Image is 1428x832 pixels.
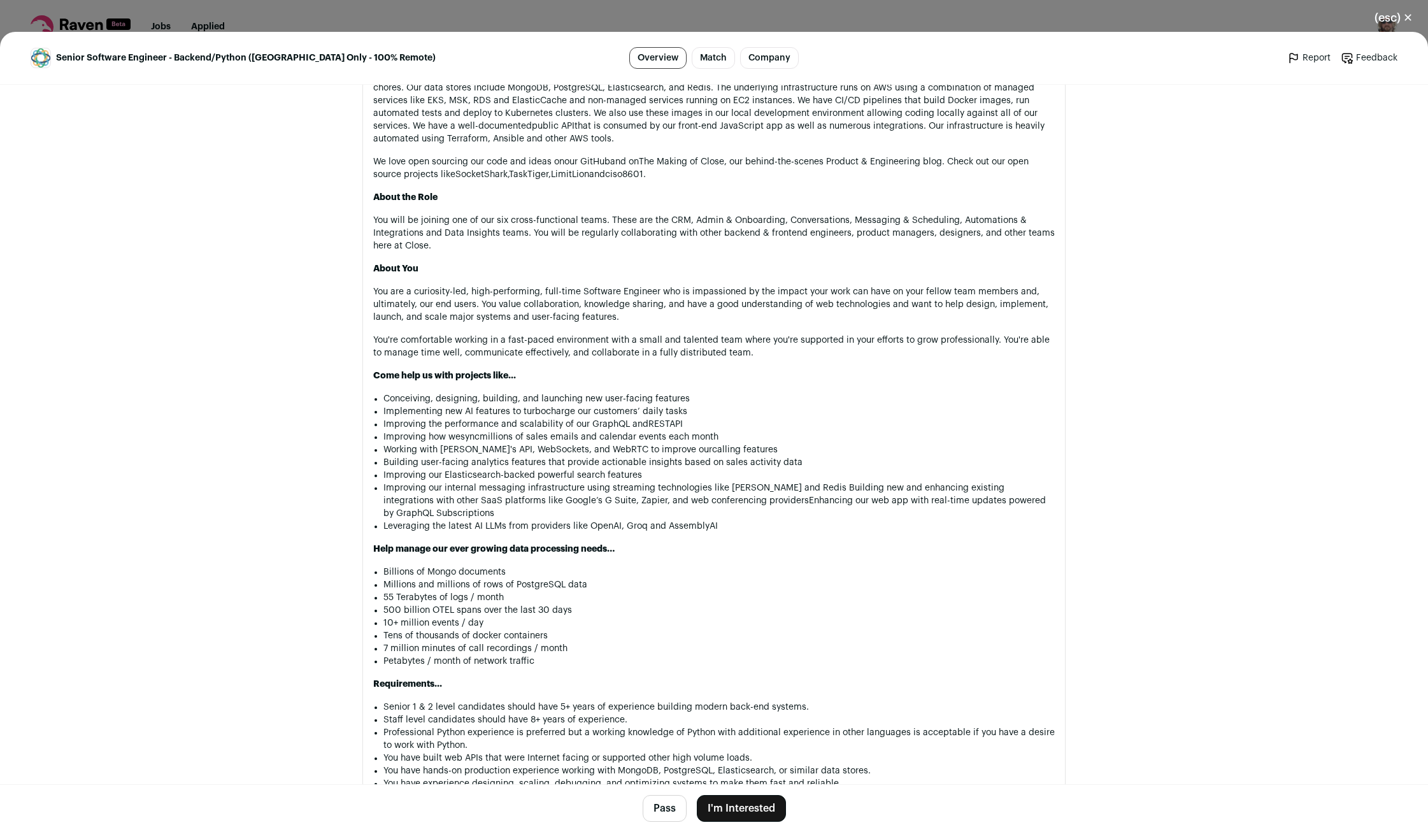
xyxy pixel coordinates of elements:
[564,157,610,166] a: our GitHub
[373,155,1055,181] p: We love open sourcing our code and ideas on and on , our behind-the-scenes Product & Engineering ...
[373,371,516,380] strong: Come help us with projects like...
[373,545,615,554] strong: Help manage our ever growing data processing needs…
[383,418,1055,431] li: Improving the performance and scalability of our GraphQL and API
[56,52,436,64] span: Senior Software Engineer - Backend/Python ([GEOGRAPHIC_DATA] Only - 100% Remote)
[383,405,1055,418] li: Implementing new AI features to turbocharge our customers’ daily tasks
[383,617,1055,629] li: 10+ million events / day
[1341,52,1397,64] a: Feedback
[383,604,1055,617] li: 500 billion OTEL spans over the last 30 days
[373,680,442,689] strong: Requirements...
[740,47,799,69] a: Company
[383,392,1055,405] li: Conceiving, designing, building, and launching new user-facing features
[383,777,1055,790] li: You have experience designing, scaling, debugging, and optimizing systems to make them fast and r...
[383,642,1055,655] li: 7 million minutes of call recordings / month
[373,193,438,202] strong: About the Role
[383,443,1055,456] li: Working with [PERSON_NAME]'s API, WebSockets, and WebRTC to improve our
[373,334,1055,359] p: You're comfortable working in a fast-paced environment with a small and talented team where you'r...
[373,264,418,273] strong: About You
[383,629,1055,642] li: Tens of thousands of docker containers
[1287,52,1331,64] a: Report
[383,566,1055,578] li: Billions of Mongo documents
[639,157,724,166] a: The Making of Close
[383,764,1055,777] li: You have hands-on production experience working with MongoDB, PostgreSQL, Elasticsearch, or simil...
[692,47,735,69] a: Match
[383,655,1055,668] li: Petabytes / month of network traffic
[712,445,778,454] a: calling features
[383,714,1055,726] li: Staff level candidates should have 8+ years of experience.
[373,214,1055,252] p: You will be joining one of our six cross-functional teams. These are the CRM, Admin & Onboarding,...
[697,795,786,822] button: I'm Interested
[383,482,1055,520] li: Improving our internal messaging infrastructure using streaming technologies like [PERSON_NAME] a...
[648,420,669,429] a: REST
[629,47,687,69] a: Overview
[383,726,1055,752] li: Professional Python experience is preferred but a working knowledge of Python with additional exp...
[373,285,1055,324] p: You are a curiosity-led, high-performing, full-time Software Engineer who is impassioned by the i...
[383,591,1055,604] li: 55 Terabytes of logs / month
[643,795,687,822] button: Pass
[605,170,643,179] a: ciso8601
[383,578,1055,591] li: Millions and millions of rows of PostgreSQL data
[383,520,1055,533] li: Leveraging the latest AI LLMs from providers like OpenAI, Groq and AssemblyAI
[373,69,1055,145] p: Our backend consists primarily of Python Flask web apps with our scheduler handling many of the b...
[455,170,508,179] a: SocketShark
[383,701,1055,714] li: Senior 1 & 2 level candidates should have 5+ years of experience building modern back-end systems.
[31,48,50,68] img: a2414726cb8ad4da2b698a12e8b73ff02d6442907af0676a52c70779ceb19c6b.png
[383,469,1055,482] li: Improving our Elasticsearch-backed powerful search features
[509,170,548,179] a: TaskTiger
[461,433,480,441] a: sync
[383,431,1055,443] li: Improving how we millions of sales emails and calendar events each month
[532,122,575,131] a: public API
[1359,4,1428,32] button: Close modal
[551,170,589,179] a: LimitLion
[383,456,1055,469] li: Building user-facing analytics features that provide actionable insights based on sales activity ...
[383,752,1055,764] li: You have built web APIs that were Internet facing or supported other high volume loads.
